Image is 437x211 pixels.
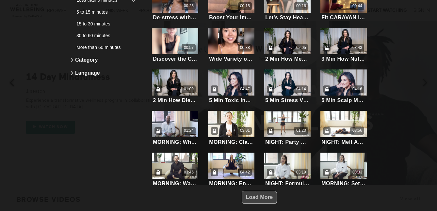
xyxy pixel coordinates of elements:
[240,45,250,51] div: 00:38
[296,86,306,92] div: 04:14
[264,153,311,188] a: NIGHT: Formula For Success03:19NIGHT: Formula For Success
[321,139,366,145] div: NIGHT: Melt Anxiety
[76,21,131,27] div: 15 to 30 minutes
[184,86,194,92] div: 01:09
[76,9,131,15] div: 5 to 15 minutes
[209,139,253,145] div: MORNING: Clarity Breath
[153,56,197,62] div: Discover the CARAVAN practices
[208,153,255,188] a: MORNING: Energy Boost04:42MORNING: Energy Boost
[264,111,311,146] a: NIGHT: Party Pump-Up01:20NIGHT: Party Pump-Up
[184,3,194,9] div: 00:25
[320,111,367,146] a: NIGHT: Melt Anxiety03:56NIGHT: Melt Anxiety
[264,69,311,104] a: 5 Min Stress Vs. Hair Health04:145 Min Stress Vs. Hair Health
[69,41,144,53] button: More than 60 minutes
[152,28,199,63] a: Discover the CARAVAN practices00:57Discover the CARAVAN practices
[240,3,250,9] div: 00:15
[184,170,194,175] div: 03:45
[296,3,306,9] div: 00:16
[240,128,250,133] div: 03:01
[153,180,197,187] div: MORNING: Wake Up Happy
[152,69,199,104] a: 2 Min How Diets Affect Your Hair01:092 Min How Diets Affect Your Hair
[320,153,367,188] a: MORNING: Set Yourself Free03:33MORNING: Set Yourself Free
[76,44,131,51] div: More than 60 minutes
[209,56,253,62] div: Wide Variety of Classes
[352,170,362,175] div: 03:33
[321,56,366,62] div: 3 Min How Nutrients Affect Your Hair
[320,69,367,104] a: 5 Min Scalp Massage04:165 Min Scalp Massage
[321,14,366,21] div: Fit CARAVAN into your day
[321,180,366,187] div: MORNING: Set Yourself Free
[208,69,255,104] a: 5 Min Toxic Ingredients In Hair Products04:475 Min Toxic Ingredients In Hair Products
[240,86,250,92] div: 04:47
[69,6,144,18] button: 5 to 15 minutes
[209,14,253,21] div: Boost Your Immunity
[153,14,197,21] div: De-stress with [PERSON_NAME]
[265,14,310,21] div: Let's Stay Healthy, Together
[69,53,144,67] button: Category
[296,170,306,175] div: 03:19
[240,170,250,175] div: 04:42
[352,3,362,9] div: 00:44
[153,139,197,145] div: MORNING: Why Vs. How
[265,139,310,145] div: NIGHT: Party Pump-Up
[352,86,362,92] div: 04:16
[296,128,306,133] div: 01:20
[296,45,306,51] div: 02:05
[69,18,144,30] button: 15 to 30 minutes
[321,97,366,103] div: 5 Min Scalp Massage
[184,128,194,133] div: 01:24
[152,153,199,188] a: MORNING: Wake Up Happy03:45MORNING: Wake Up Happy
[208,28,255,63] a: Wide Variety of Classes00:38Wide Variety of Classes
[153,97,197,103] div: 2 Min How Diets Affect Your Hair
[152,111,199,146] a: MORNING: Why Vs. How01:24MORNING: Why Vs. How
[209,97,253,103] div: 5 Min Toxic Ingredients In Hair Products
[209,180,253,187] div: MORNING: Energy Boost
[320,28,367,63] a: 3 Min How Nutrients Affect Your Hair03:433 Min How Nutrients Affect Your Hair
[69,67,144,80] button: Language
[208,111,255,146] a: MORNING: Clarity Breath03:01MORNING: Clarity Breath
[352,45,362,51] div: 03:43
[76,32,131,39] div: 30 to 60 minutes
[265,180,310,187] div: NIGHT: Formula For Success
[246,194,273,200] span: Load More
[352,128,362,133] div: 03:56
[242,191,277,204] button: Load More
[265,97,310,103] div: 5 Min Stress Vs. Hair Health
[69,30,144,41] button: 30 to 60 minutes
[264,28,311,63] a: 2 Min How Medications Affect Your Hair02:052 Min How Medications Affect Your Hair
[265,56,310,62] div: 2 Min How Medications Affect Your Hair
[184,45,194,51] div: 00:57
